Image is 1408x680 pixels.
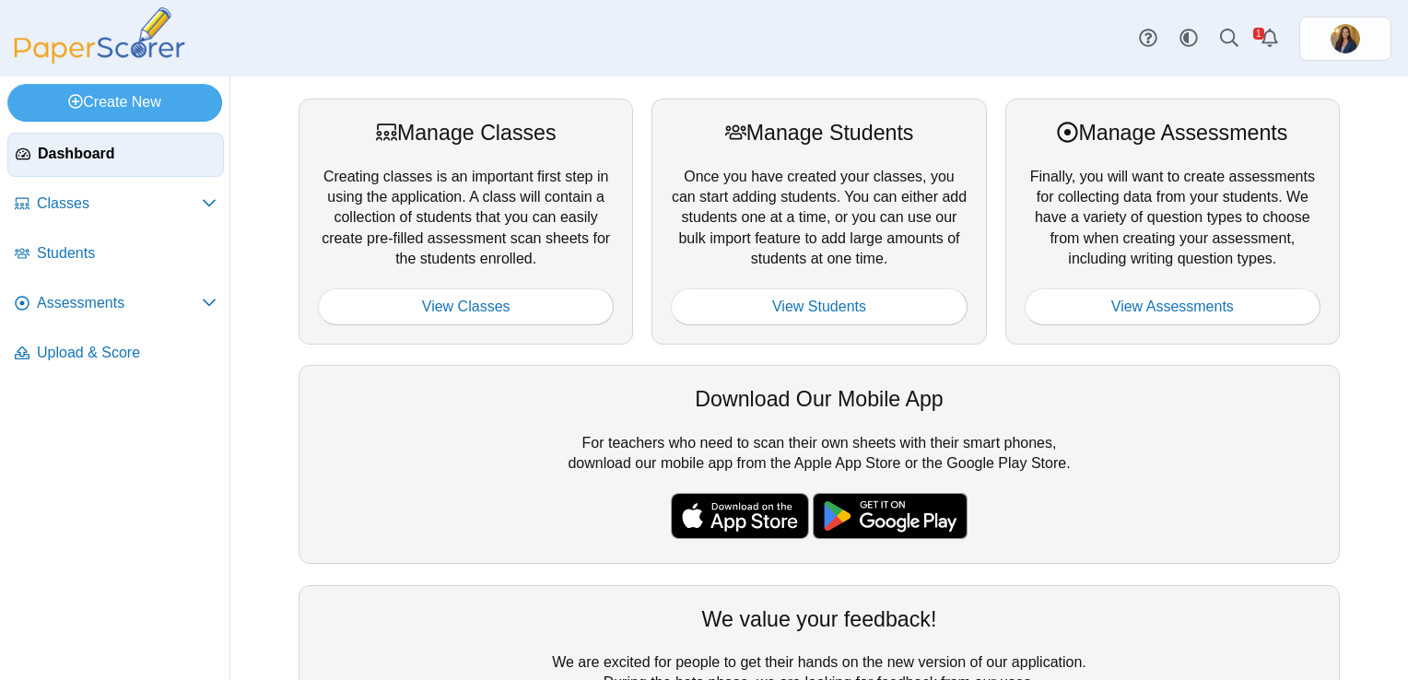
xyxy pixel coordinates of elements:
a: ps.4EbUkvZfkybeTHcu [1299,17,1391,61]
div: Creating classes is an important first step in using the application. A class will contain a coll... [299,99,633,345]
span: Classes [37,193,202,214]
a: View Classes [318,288,614,325]
div: Manage Assessments [1025,118,1320,147]
a: Dashboard [7,133,224,177]
div: Manage Students [671,118,967,147]
span: Jessica Cox [1331,24,1360,53]
a: Alerts [1250,18,1290,59]
img: ps.4EbUkvZfkybeTHcu [1331,24,1360,53]
a: Assessments [7,282,224,326]
a: View Assessments [1025,288,1320,325]
img: PaperScorer [7,7,192,64]
div: Finally, you will want to create assessments for collecting data from your students. We have a va... [1005,99,1340,345]
span: Dashboard [38,144,216,164]
div: Once you have created your classes, you can start adding students. You can either add students on... [651,99,986,345]
a: Upload & Score [7,332,224,376]
span: Upload & Score [37,343,217,363]
a: Students [7,232,224,276]
a: Create New [7,84,222,121]
a: PaperScorer [7,51,192,66]
div: For teachers who need to scan their own sheets with their smart phones, download our mobile app f... [299,365,1340,564]
img: apple-store-badge.svg [671,493,809,539]
span: Assessments [37,293,202,313]
a: Classes [7,182,224,227]
a: View Students [671,288,967,325]
div: Download Our Mobile App [318,384,1320,414]
span: Students [37,243,217,264]
div: Manage Classes [318,118,614,147]
div: We value your feedback! [318,604,1320,634]
img: google-play-badge.png [813,493,968,539]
